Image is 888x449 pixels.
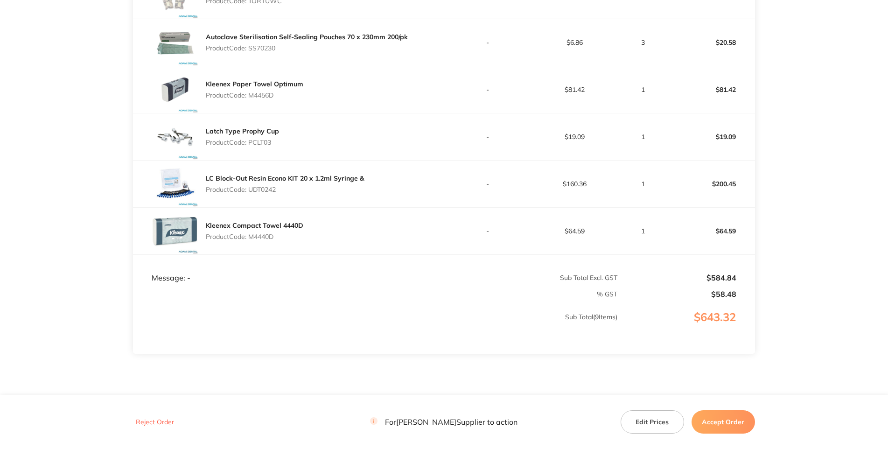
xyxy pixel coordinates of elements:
[618,133,667,140] p: 1
[668,78,755,101] p: $81.42
[445,227,531,235] p: -
[445,133,531,140] p: -
[445,39,531,46] p: -
[668,31,755,54] p: $20.58
[206,174,364,182] a: LC Block-Out Resin Econo KIT 20 x 1.2ml Syringe &
[531,180,617,188] p: $160.36
[668,173,755,195] p: $200.45
[618,290,736,298] p: $58.48
[531,39,617,46] p: $6.86
[152,161,198,207] img: Z2Z4cXNreQ
[445,180,531,188] p: -
[445,86,531,93] p: -
[152,66,198,113] img: aGdqdnYzNQ
[531,133,617,140] p: $19.09
[152,208,198,254] img: c2NyOWI2NQ
[668,126,755,148] p: $19.09
[206,221,303,230] a: Kleenex Compact Towel 4440D
[618,86,667,93] p: 1
[692,410,755,434] button: Accept Order
[206,127,279,135] a: Latch Type Prophy Cup
[133,418,177,427] button: Reject Order
[152,19,198,66] img: dzdvZTJhZQ
[206,33,408,41] a: Autoclave Sterilisation Self-Sealing Pouches 70 x 230mm 200/pk
[133,254,444,282] td: Message: -
[370,418,517,427] p: For [PERSON_NAME] Supplier to action
[206,44,408,52] p: Product Code: SS70230
[621,410,684,434] button: Edit Prices
[618,274,736,282] p: $584.84
[133,313,617,339] p: Sub Total ( 9 Items)
[531,227,617,235] p: $64.59
[152,113,198,160] img: aW5jZTFoOA
[206,80,303,88] a: Kleenex Paper Towel Optimum
[206,139,279,146] p: Product Code: PCLT03
[531,86,617,93] p: $81.42
[206,233,303,240] p: Product Code: M4440D
[668,220,755,242] p: $64.59
[206,91,303,99] p: Product Code: M4456D
[618,227,667,235] p: 1
[445,274,618,281] p: Sub Total Excl. GST
[618,39,667,46] p: 3
[618,180,667,188] p: 1
[618,311,754,343] p: $643.32
[206,186,364,193] p: Product Code: UDT0242
[133,290,617,298] p: % GST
